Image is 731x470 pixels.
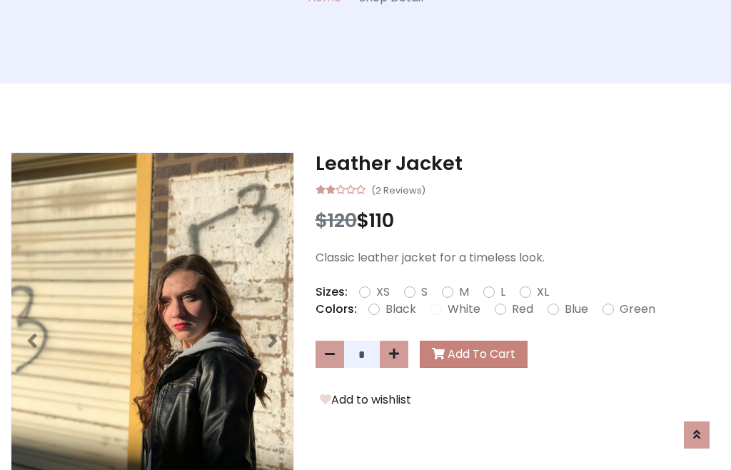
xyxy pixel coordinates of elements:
label: S [421,284,428,301]
span: $120 [316,207,357,234]
button: Add to wishlist [316,391,415,409]
span: 110 [369,207,394,234]
small: (2 Reviews) [371,181,425,198]
label: L [500,284,505,301]
h3: Leather Jacket [316,152,720,175]
h3: $ [316,209,720,232]
label: Red [512,301,533,318]
p: Classic leather jacket for a timeless look. [316,249,720,266]
label: M [459,284,469,301]
label: Blue [565,301,588,318]
label: White [448,301,480,318]
label: Black [385,301,416,318]
p: Sizes: [316,284,348,301]
p: Colors: [316,301,357,318]
label: Green [620,301,655,318]
button: Add To Cart [420,341,528,368]
label: XL [537,284,549,301]
label: XS [376,284,390,301]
